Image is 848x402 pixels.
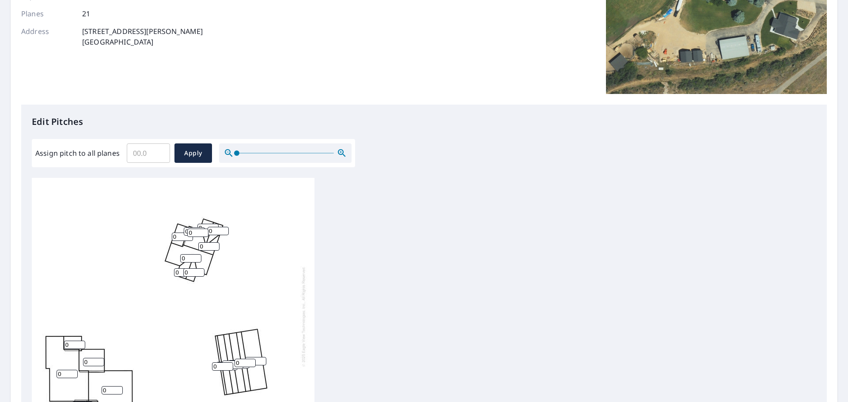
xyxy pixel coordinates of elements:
[127,141,170,165] input: 00.0
[82,8,90,19] p: 21
[35,148,120,158] label: Assign pitch to all planes
[174,143,212,163] button: Apply
[21,26,74,47] p: Address
[182,148,205,159] span: Apply
[32,115,816,128] p: Edit Pitches
[82,26,203,47] p: [STREET_ADDRESS][PERSON_NAME] [GEOGRAPHIC_DATA]
[21,8,74,19] p: Planes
